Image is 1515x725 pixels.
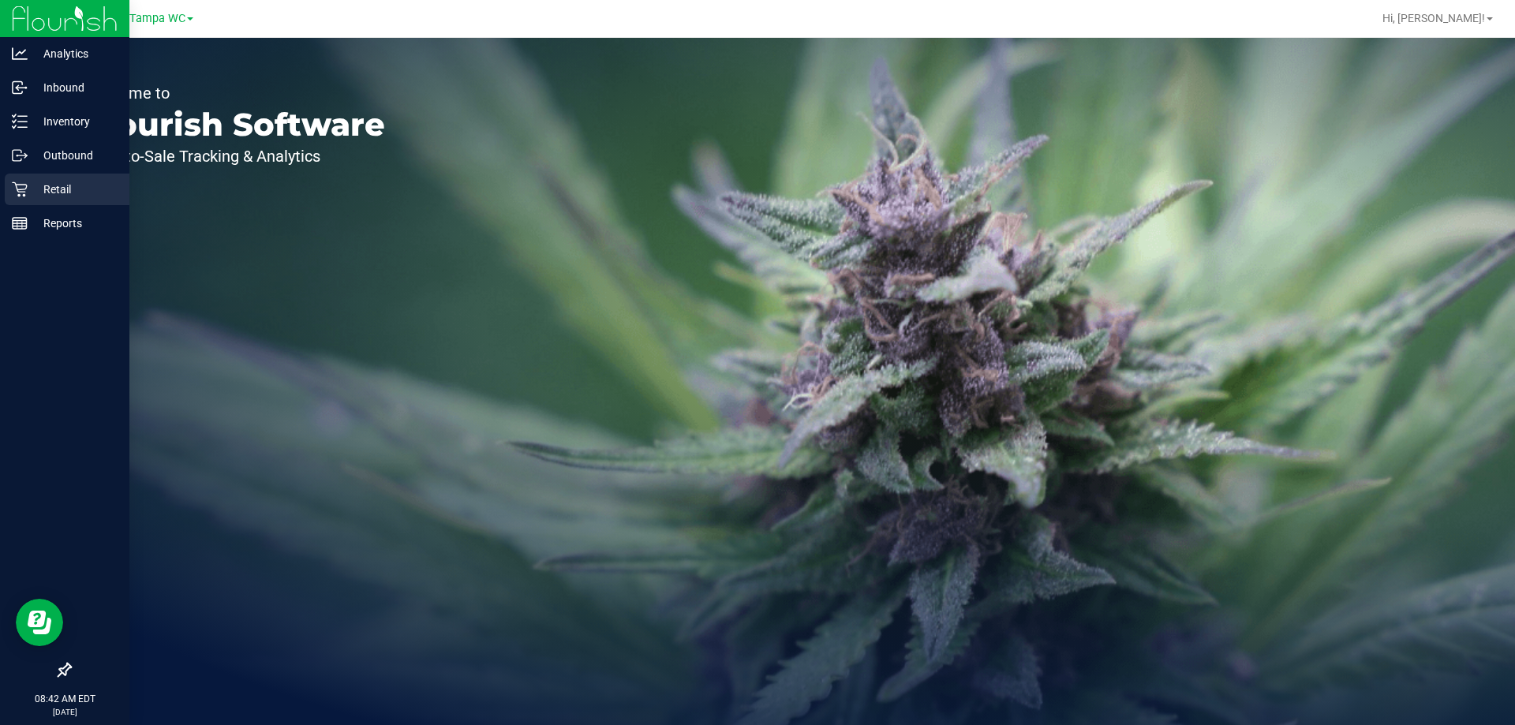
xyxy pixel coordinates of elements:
[28,78,122,97] p: Inbound
[7,706,122,718] p: [DATE]
[85,148,385,164] p: Seed-to-Sale Tracking & Analytics
[28,180,122,199] p: Retail
[12,181,28,197] inline-svg: Retail
[12,148,28,163] inline-svg: Outbound
[85,85,385,101] p: Welcome to
[12,114,28,129] inline-svg: Inventory
[85,109,385,140] p: Flourish Software
[28,44,122,63] p: Analytics
[12,46,28,62] inline-svg: Analytics
[28,214,122,233] p: Reports
[16,599,63,646] iframe: Resource center
[1382,12,1485,24] span: Hi, [PERSON_NAME]!
[28,146,122,165] p: Outbound
[7,692,122,706] p: 08:42 AM EDT
[12,80,28,95] inline-svg: Inbound
[12,215,28,231] inline-svg: Reports
[129,12,185,25] span: Tampa WC
[28,112,122,131] p: Inventory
